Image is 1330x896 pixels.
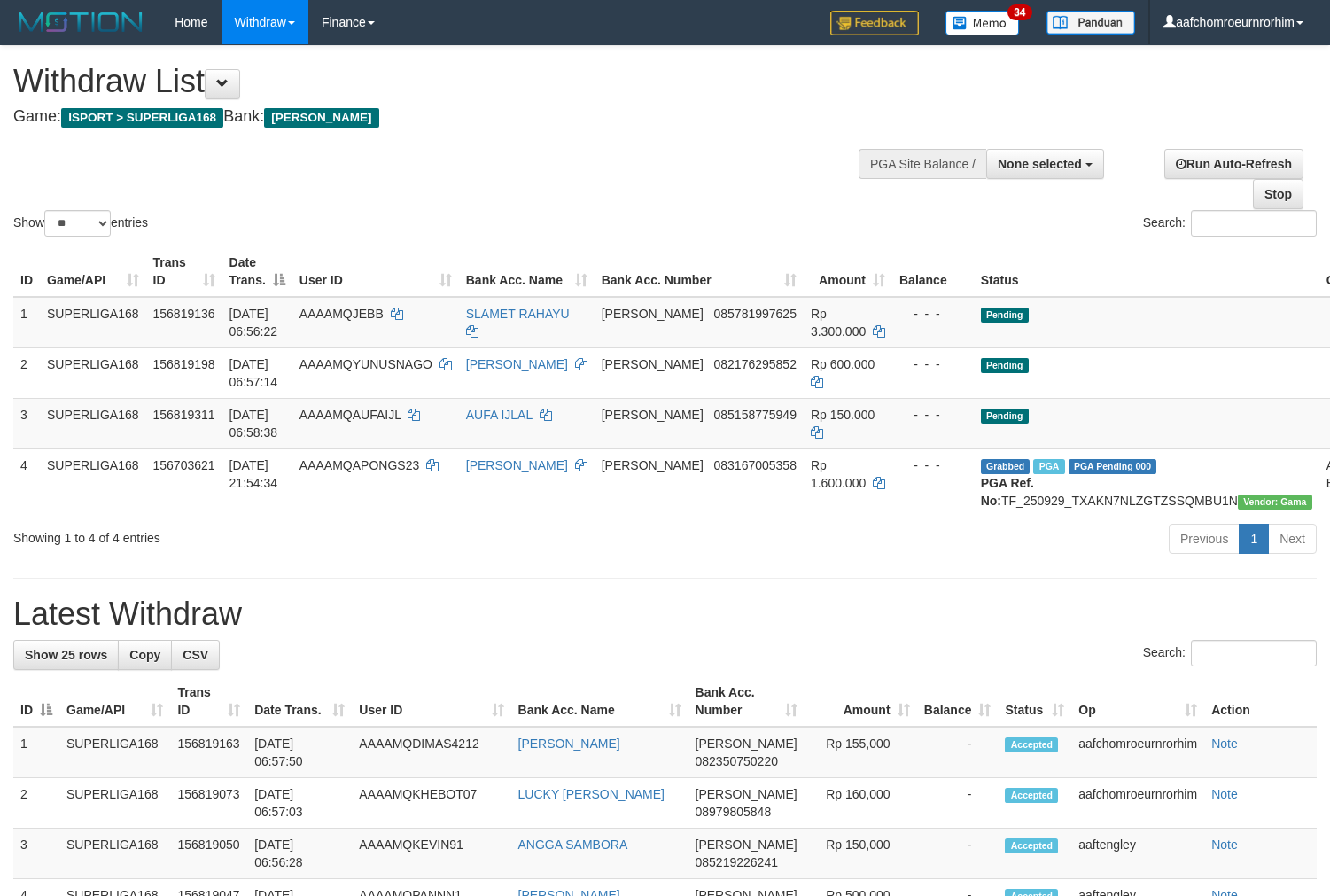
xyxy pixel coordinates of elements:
span: Copy 085219226241 to clipboard [696,855,778,869]
td: 2 [13,347,40,398]
span: Rp 3.300.000 [811,307,866,339]
span: Copy 082176295852 to clipboard [713,357,796,371]
td: AAAAMQKEVIN91 [352,829,510,879]
span: Copy 08979805848 to clipboard [696,805,772,819]
a: SLAMET RAHAYU [466,307,570,321]
img: MOTION_logo.png [13,9,148,35]
span: [PERSON_NAME] [696,838,797,852]
td: [DATE] 06:56:28 [247,829,352,879]
td: SUPERLIGA168 [40,347,146,398]
span: AAAAMQAUFAIJL [299,408,401,422]
span: Pending [981,409,1029,424]
span: [DATE] 06:56:22 [229,307,278,339]
span: [PERSON_NAME] [602,408,704,422]
span: 156819136 [153,307,215,321]
span: [PERSON_NAME] [696,736,797,751]
span: Copy [129,648,160,662]
span: Vendor URL: https://trx31.1velocity.biz [1238,495,1312,510]
th: Bank Acc. Number: activate to sort column ascending [688,676,805,727]
span: [DATE] 06:57:14 [229,357,278,389]
th: Bank Acc. Name: activate to sort column ascending [459,246,595,297]
button: None selected [986,149,1104,179]
td: [DATE] 06:57:50 [247,727,352,778]
th: Bank Acc. Number: activate to sort column ascending [595,246,804,297]
a: [PERSON_NAME] [466,458,568,472]
span: 156819198 [153,357,215,371]
img: Button%20Memo.svg [945,11,1020,35]
div: PGA Site Balance / [859,149,986,179]
span: Copy 083167005358 to clipboard [713,458,796,472]
span: Rp 600.000 [811,357,875,371]
td: Rp 160,000 [805,778,917,829]
a: Note [1211,736,1238,751]
span: AAAAMQYUNUSNAGO [299,357,432,371]
span: Copy 085158775949 to clipboard [713,408,796,422]
input: Search: [1191,640,1317,666]
span: Copy 085781997625 to clipboard [713,307,796,321]
a: Note [1211,787,1238,801]
th: Trans ID: activate to sort column ascending [146,246,222,297]
th: User ID: activate to sort column ascending [292,246,459,297]
a: AUFA IJLAL [466,408,533,422]
td: aaftengley [1071,829,1204,879]
td: SUPERLIGA168 [59,727,170,778]
th: Date Trans.: activate to sort column ascending [247,676,352,727]
th: Game/API: activate to sort column ascending [40,246,146,297]
div: - - - [899,456,967,474]
div: - - - [899,406,967,424]
span: 34 [1007,4,1031,20]
a: 1 [1239,524,1269,554]
td: - [917,778,999,829]
span: PGA Pending [1069,459,1157,474]
div: Showing 1 to 4 of 4 entries [13,522,541,547]
img: Feedback.jpg [830,11,919,35]
a: ANGGA SAMBORA [518,838,628,852]
span: CSV [183,648,208,662]
td: Rp 155,000 [805,727,917,778]
span: Show 25 rows [25,648,107,662]
a: CSV [171,640,220,670]
a: [PERSON_NAME] [518,736,620,751]
td: 4 [13,448,40,517]
h1: Withdraw List [13,64,869,99]
label: Show entries [13,210,148,237]
td: AAAAMQDIMAS4212 [352,727,510,778]
a: Stop [1253,179,1303,209]
td: AAAAMQKHEBOT07 [352,778,510,829]
select: Showentries [44,210,111,237]
td: SUPERLIGA168 [59,778,170,829]
input: Search: [1191,210,1317,237]
td: 156819163 [170,727,247,778]
th: ID [13,246,40,297]
span: Accepted [1005,737,1058,752]
td: - [917,829,999,879]
span: Rp 150.000 [811,408,875,422]
span: [PERSON_NAME] [602,458,704,472]
div: - - - [899,355,967,373]
span: None selected [998,157,1082,171]
th: Action [1204,676,1317,727]
td: 1 [13,297,40,348]
th: ID: activate to sort column descending [13,676,59,727]
span: Copy 082350750220 to clipboard [696,754,778,768]
img: panduan.png [1046,11,1135,35]
td: SUPERLIGA168 [59,829,170,879]
td: 2 [13,778,59,829]
th: Balance [892,246,974,297]
a: Copy [118,640,172,670]
th: Amount: activate to sort column ascending [804,246,892,297]
a: [PERSON_NAME] [466,357,568,371]
span: Pending [981,308,1029,323]
span: [DATE] 06:58:38 [229,408,278,440]
span: [PERSON_NAME] [602,357,704,371]
td: [DATE] 06:57:03 [247,778,352,829]
td: SUPERLIGA168 [40,297,146,348]
th: Bank Acc. Name: activate to sort column ascending [511,676,688,727]
th: Status [974,246,1319,297]
span: 156703621 [153,458,215,472]
th: Op: activate to sort column ascending [1071,676,1204,727]
span: AAAAMQJEBB [299,307,384,321]
th: Game/API: activate to sort column ascending [59,676,170,727]
td: Rp 150,000 [805,829,917,879]
td: 3 [13,398,40,448]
